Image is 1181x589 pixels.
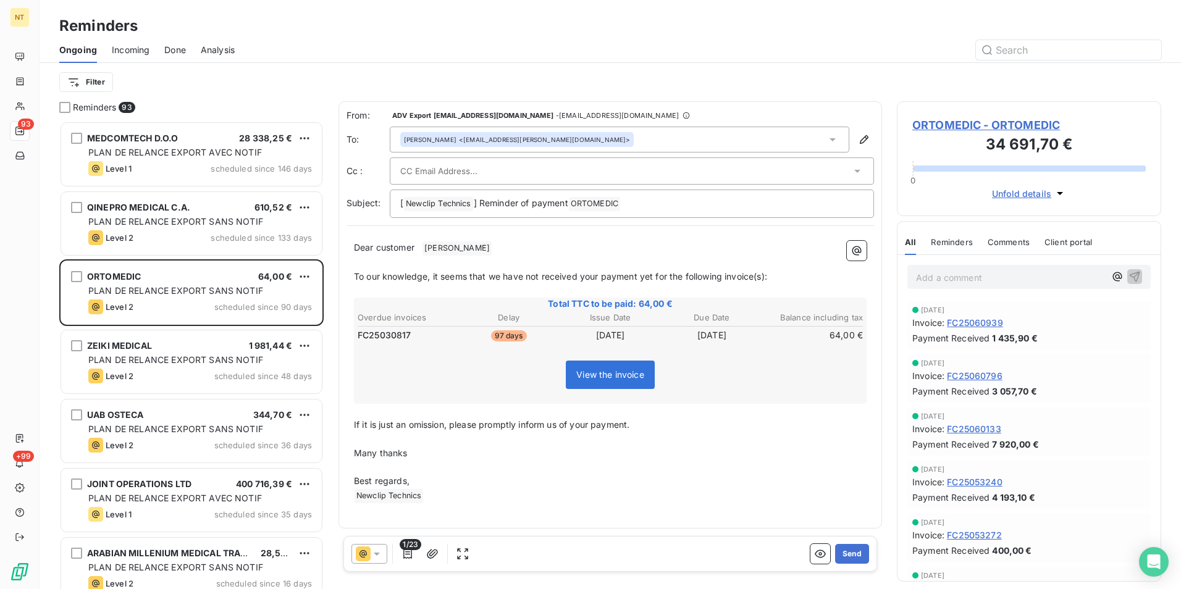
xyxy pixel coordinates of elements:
span: 344,70 € [253,409,292,420]
th: Due Date [662,311,762,324]
span: PLAN DE RELANCE EXPORT SANS NOTIF [88,216,263,227]
span: 1 435,90 € [992,332,1038,345]
span: UAB OSTECA [87,409,144,420]
span: Level 2 [106,302,133,312]
span: scheduled since 36 days [214,440,312,450]
button: Send [835,544,869,564]
span: FC25060939 [947,316,1003,329]
span: ADV Export [EMAIL_ADDRESS][DOMAIN_NAME] [392,112,553,119]
span: [DATE] [921,306,944,314]
span: 1/23 [400,539,421,550]
span: Invoice : [912,528,944,541]
h3: 34 691,70 € [912,133,1146,158]
span: Level 2 [106,371,133,381]
span: Total TTC to be paid: 64,00 € [356,298,865,310]
span: Level 2 [106,440,133,450]
div: Open Intercom Messenger [1139,547,1169,577]
span: scheduled since 90 days [214,302,312,312]
span: Payment Received [912,438,990,451]
span: PLAN DE RELANCE EXPORT SANS NOTIF [88,562,263,572]
label: Cc : [347,165,390,177]
span: Payment Received [912,332,990,345]
span: Best regards, [354,475,410,486]
th: Overdue invoices [357,311,457,324]
span: JOINT OPERATIONS LTD [87,478,191,489]
span: Ongoing [59,44,97,56]
span: Client portal [1044,237,1092,247]
span: ORTOMEDIC [569,197,620,211]
span: Invoice : [912,369,944,382]
input: Search [976,40,1161,60]
span: PLAN DE RELANCE EXPORT SANS NOTIF [88,285,263,296]
span: QINEPRO MEDICAL C.A. [87,202,190,212]
span: If it is just an omission, please promptly inform us of your payment. [354,419,629,430]
span: Reminders [931,237,972,247]
span: Payment Received [912,491,990,504]
span: Analysis [201,44,235,56]
span: FC25030817 [358,329,411,341]
div: <[EMAIL_ADDRESS][PERSON_NAME][DOMAIN_NAME]> [404,135,630,144]
span: 97 days [491,330,527,341]
span: Incoming [112,44,149,56]
span: scheduled since 146 days [211,164,312,173]
a: 93 [10,121,29,141]
span: [DATE] [921,572,944,579]
span: Many thanks [354,448,408,458]
span: Payment Received [912,544,990,557]
span: ORTOMEDIC [87,271,141,282]
span: 400 716,39 € [236,478,292,489]
td: [DATE] [662,328,762,342]
span: 28,50 € [261,548,295,558]
span: MEDCOMTECH D.O.O [87,133,178,143]
span: ORTOMEDIC - ORTOMEDIC [912,117,1146,133]
span: FC25053272 [947,528,1002,541]
span: Unfold details [992,187,1051,200]
span: [DATE] [921,519,944,526]
h3: Reminders [59,15,138,37]
span: 28 338,25 € [239,133,292,143]
span: - [EMAIL_ADDRESS][DOMAIN_NAME] [556,112,679,119]
span: scheduled since 48 days [214,371,312,381]
label: To: [347,133,390,146]
span: 7 920,00 € [992,438,1039,451]
span: Payment Received [912,385,990,398]
span: PLAN DE RELANCE EXPORT AVEC NOTIF [88,147,262,157]
span: [ [400,198,403,208]
td: 64,00 € [763,328,864,342]
input: CC Email Address... [400,162,533,180]
span: 3 057,70 € [992,385,1037,398]
span: 93 [119,102,135,113]
span: View the invoice [576,369,644,380]
span: Level 2 [106,233,133,243]
span: Newclip Technics [404,197,473,211]
span: PLAN DE RELANCE EXPORT SANS NOTIF [88,354,263,365]
span: scheduled since 16 days [216,579,312,588]
span: FC25060796 [947,369,1002,382]
span: [DATE] [921,359,944,367]
span: 1 981,44 € [249,340,293,351]
span: Comments [988,237,1030,247]
div: NT [10,7,30,27]
span: ZEIKI MEDICAL [87,340,152,351]
span: PLAN DE RELANCE EXPORT AVEC NOTIF [88,493,262,503]
span: 4 193,10 € [992,491,1035,504]
span: +99 [13,451,34,462]
span: 0 [910,175,915,185]
td: [DATE] [560,328,660,342]
span: [DATE] [921,466,944,473]
span: FC25053240 [947,475,1002,488]
span: To our knowledge, it seems that we have not received your payment yet for the following invoice(s): [354,271,767,282]
th: Balance including tax [763,311,864,324]
span: Done [164,44,186,56]
button: Unfold details [988,186,1070,201]
span: PLAN DE RELANCE EXPORT SANS NOTIF [88,424,263,434]
span: [DATE] [921,412,944,420]
span: Level 1 [106,509,132,519]
span: 64,00 € [258,271,292,282]
span: Invoice : [912,422,944,435]
span: 610,52 € [254,202,292,212]
span: All [905,237,916,247]
span: Invoice : [912,316,944,329]
span: [PERSON_NAME] [404,135,456,144]
th: Delay [458,311,558,324]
